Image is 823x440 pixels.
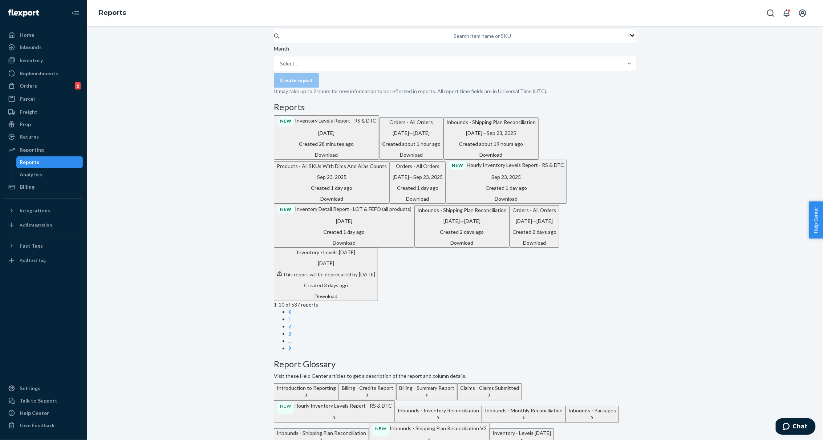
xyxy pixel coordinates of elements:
[382,129,441,137] p: —
[4,181,83,193] a: Billing
[4,29,83,41] a: Home
[457,383,522,400] button: Claims - Claims Submitted
[277,384,336,392] div: Introduction to Reporting
[449,161,467,170] div: NEW
[443,117,539,160] button: Inbounds - Shipping Plan Reconciliation[DATE]—Sep 23, 2025Created about 19 hours agoDownload
[288,316,291,322] a: Page 1 is your current page
[382,140,441,148] p: Created about 1 hour ago
[274,102,636,112] h3: Reports
[393,195,443,203] div: Download
[274,301,318,308] span: 1 - 10 of 537 reports
[319,130,335,136] time: [DATE]
[20,183,35,191] div: Billing
[487,130,516,136] time: Sep 23, 2025
[277,116,295,125] div: NEW
[443,218,460,224] time: [DATE]
[809,201,823,239] button: Help Center
[512,228,556,236] p: Created 2 days ago
[20,257,46,263] div: Add Fast Tag
[446,160,567,204] button: NEWHourly Inventory Levels Report - RS & DTCSep 23, 2025Created 1 day agoDownload
[339,383,396,400] button: Billing - Credits Report
[4,240,83,252] button: Fast Tags
[417,228,507,236] p: Created 2 days ago
[763,6,778,20] button: Open Search Box
[277,293,375,300] div: Download
[449,184,564,192] p: Created 1 day ago
[537,218,553,224] time: [DATE]
[4,219,83,231] a: Add Integration
[20,397,57,404] div: Talk to Support
[342,384,393,392] div: Billing - Credits Report
[20,44,42,51] div: Inbounds
[20,57,43,64] div: Inventory
[20,31,34,39] div: Home
[277,228,411,236] p: Created 1 day ago
[20,409,49,417] div: Help Center
[20,242,43,249] div: Fast Tags
[417,207,507,214] p: Inbounds - Shipping Plan Reconciliation
[277,429,366,437] div: Inbounds - Shipping Plan Reconciliation
[446,140,536,148] p: Created about 19 hours ago
[318,260,334,266] time: [DATE]
[20,108,37,116] div: Freight
[274,45,636,52] p: Month
[417,217,507,225] p: —
[446,119,536,126] p: Inbounds - Shipping Plan Reconciliation
[492,429,551,437] div: Inventory - Levels [DATE]
[75,82,81,89] div: 6
[277,205,411,214] p: Inventory Detail Report - LOT & FEFO (all products)
[274,115,379,159] button: NEWInventory Levels Report - RS & DTC[DATE]Created 28 minutes agoDownload
[336,218,352,224] time: [DATE]
[4,55,83,66] a: Inventory
[399,384,454,392] div: Billing - Summary Report
[776,418,816,436] iframe: Opens a widget where you can chat to one of our agents
[277,249,375,256] p: Inventory - Levels [DATE]
[16,169,83,180] a: Analytics
[16,156,83,168] a: Reports
[274,383,339,400] button: Introduction to Reporting
[395,406,482,423] button: Inbounds - Inventory Reconciliation
[277,184,387,192] p: Created 1 day ago
[414,130,430,136] time: [DATE]
[516,218,532,224] time: [DATE]
[274,359,636,369] h3: Report Glossary
[288,323,291,329] a: Page 2
[20,171,42,178] div: Analytics
[446,129,536,137] p: —
[492,174,521,180] time: Sep 23, 2025
[4,205,83,216] button: Integrations
[779,6,794,20] button: Open notifications
[4,93,83,105] a: Parcel
[4,119,83,130] a: Prep
[449,161,564,170] p: Hourly Inventory Levels Report - RS & DTC
[99,9,126,17] a: Reports
[277,239,411,247] div: Download
[4,420,83,431] button: Give Feedback
[795,6,810,20] button: Open account menu
[417,239,507,247] div: Download
[93,3,132,24] ol: breadcrumbs
[485,407,563,414] div: Inbounds - Monthly Reconciliation
[277,116,376,125] p: Inventory Levels Report - RS & DTC
[4,131,83,143] a: Returns
[274,372,636,380] p: Visit these Help Center articles to get a description of the report and column details.
[8,9,39,17] img: Flexport logo
[20,159,40,166] div: Reports
[277,195,387,203] div: Download
[20,422,55,429] div: Give Feedback
[20,385,40,392] div: Settings
[4,407,83,419] a: Help Center
[454,32,511,40] div: Search item name or SKU
[512,239,556,247] div: Download
[4,41,83,53] a: Inbounds
[382,119,441,126] p: Orders - All Orders
[277,271,375,278] p: This report will be deprecated by [DATE]
[20,133,39,140] div: Returns
[393,163,443,170] p: Orders - All Orders
[20,70,58,77] div: Replenishments
[464,218,481,224] time: [DATE]
[20,95,35,103] div: Parcel
[375,425,386,432] p: NEW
